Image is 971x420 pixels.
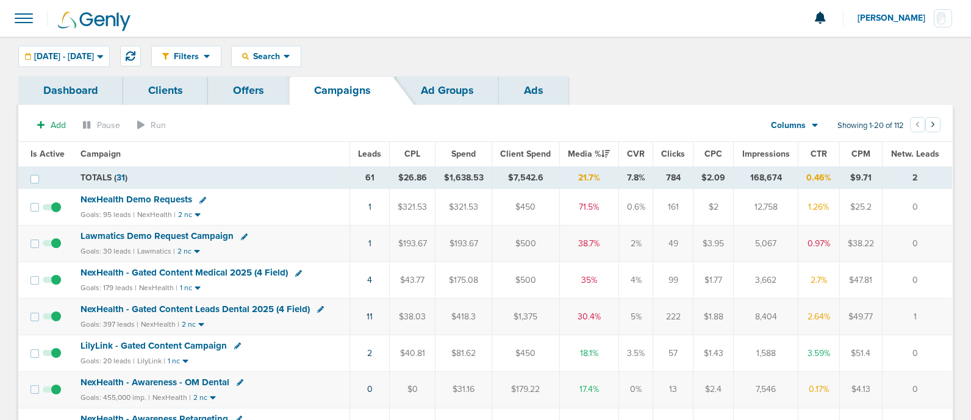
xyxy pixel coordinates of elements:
a: Ad Groups [396,76,499,105]
span: Campaign [81,149,121,159]
small: LilyLink | [137,357,165,365]
td: $9.71 [839,166,882,189]
td: 4% [618,262,653,299]
span: NexHealth - Gated Content Medical 2025 (4 Field) [81,267,288,278]
td: 7,546 [734,371,798,408]
small: 1 nc [168,357,180,366]
td: 2% [618,226,653,262]
td: 0.6% [618,189,653,226]
span: Spend [451,149,476,159]
button: Go to next page [925,117,941,132]
td: 3.5% [618,335,653,371]
td: $0 [390,371,435,408]
td: 2.64% [798,299,840,335]
a: Ads [499,76,568,105]
td: 21.7% [560,166,619,189]
span: Client Spend [500,149,551,159]
span: Leads [358,149,381,159]
a: Offers [208,76,289,105]
small: NexHealth | [137,210,176,219]
td: $4.13 [839,371,882,408]
span: LilyLink - Gated Content Campaign [81,340,227,351]
span: [DATE] - [DATE] [34,52,94,61]
td: $2.09 [693,166,734,189]
td: 1,588 [734,335,798,371]
small: Goals: 30 leads | [81,247,135,256]
span: CVR [627,149,645,159]
td: $81.62 [435,335,492,371]
td: $175.08 [435,262,492,299]
a: 2 [367,348,372,358]
td: $1.77 [693,262,734,299]
td: $47.81 [839,262,882,299]
td: 17.4% [560,371,619,408]
a: 1 [368,202,371,212]
td: 0 [882,189,952,226]
td: $7,542.6 [492,166,559,189]
td: $38.22 [839,226,882,262]
td: $500 [492,226,559,262]
td: 222 [653,299,693,335]
td: $500 [492,262,559,299]
small: 2 nc [178,210,192,219]
td: 5,067 [734,226,798,262]
td: 5% [618,299,653,335]
td: $25.2 [839,189,882,226]
td: $193.67 [390,226,435,262]
td: 99 [653,262,693,299]
span: Clicks [661,149,685,159]
td: $38.03 [390,299,435,335]
td: $321.53 [390,189,435,226]
span: CPM [851,149,870,159]
td: 7.8% [618,166,653,189]
span: NexHealth Demo Requests [81,194,192,205]
span: Is Active [30,149,65,159]
span: CPL [404,149,420,159]
span: Impressions [742,149,790,159]
td: 38.7% [560,226,619,262]
ul: Pagination [910,119,941,133]
td: 784 [653,166,693,189]
small: Goals: 20 leads | [81,357,135,366]
td: $1,638.53 [435,166,492,189]
td: 1.26% [798,189,840,226]
td: $3.95 [693,226,734,262]
small: 2 nc [182,320,196,329]
td: $43.77 [390,262,435,299]
td: 49 [653,226,693,262]
td: 1 [882,299,952,335]
td: $1,375 [492,299,559,335]
small: NexHealth | [139,283,177,292]
span: CTR [811,149,827,159]
img: Genly [58,12,131,31]
span: NexHealth - Gated Content Leads Dental 2025 (4 Field) [81,304,310,315]
span: [PERSON_NAME] [858,14,934,23]
td: 71.5% [560,189,619,226]
small: 1 nc [180,283,192,293]
span: Filters [169,51,204,62]
td: 0.46% [798,166,840,189]
a: Campaigns [289,76,396,105]
td: $2 [693,189,734,226]
button: Add [30,116,73,134]
td: 168,674 [734,166,798,189]
td: $31.16 [435,371,492,408]
td: 61 [350,166,390,189]
td: $40.81 [390,335,435,371]
span: 31 [116,173,125,183]
span: Search [249,51,284,62]
td: $26.86 [390,166,435,189]
td: $179.22 [492,371,559,408]
td: $450 [492,335,559,371]
a: 4 [367,275,372,285]
td: 0 [882,335,952,371]
td: 12,758 [734,189,798,226]
td: 2 [882,166,952,189]
td: 161 [653,189,693,226]
td: 18.1% [560,335,619,371]
small: NexHealth | [141,320,179,329]
span: Media % [568,149,610,159]
small: Goals: 397 leads | [81,320,138,329]
span: Columns [771,119,806,132]
small: Goals: 95 leads | [81,210,135,219]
